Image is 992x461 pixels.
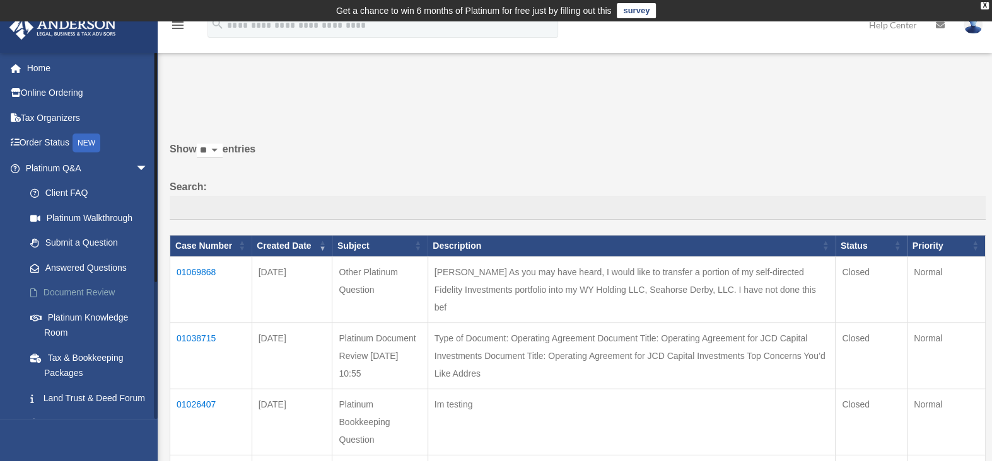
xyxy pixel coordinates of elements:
[170,22,185,33] a: menu
[170,140,986,171] label: Show entries
[18,305,167,345] a: Platinum Knowledge Room
[252,389,332,455] td: [DATE]
[197,144,223,158] select: Showentries
[332,256,428,322] td: Other Platinum Question
[211,17,225,31] i: search
[332,389,428,455] td: Platinum Bookkeeping Question
[170,235,252,256] th: Case Number: activate to sort column ascending
[617,3,656,18] a: survey
[907,235,986,256] th: Priority: activate to sort column ascending
[9,81,167,106] a: Online Ordering
[836,322,907,389] td: Closed
[907,389,986,455] td: Normal
[907,256,986,322] td: Normal
[170,322,252,389] td: 01038715
[9,55,167,81] a: Home
[836,389,907,455] td: Closed
[18,280,167,305] a: Document Review
[9,130,167,156] a: Order StatusNEW
[252,256,332,322] td: [DATE]
[18,181,167,206] a: Client FAQ
[981,2,989,9] div: close
[428,322,836,389] td: Type of Document: Operating Agreement Document Title: Operating Agreement for JCD Capital Investm...
[336,3,612,18] div: Get a chance to win 6 months of Platinum for free just by filling out this
[252,322,332,389] td: [DATE]
[907,322,986,389] td: Normal
[18,411,167,436] a: Portal Feedback
[428,235,836,256] th: Description: activate to sort column ascending
[836,256,907,322] td: Closed
[332,235,428,256] th: Subject: activate to sort column ascending
[428,256,836,322] td: [PERSON_NAME] As you may have heard, I would like to transfer a portion of my self-directed Fidel...
[252,235,332,256] th: Created Date: activate to sort column ascending
[836,235,907,256] th: Status: activate to sort column ascending
[9,156,167,181] a: Platinum Q&Aarrow_drop_down
[18,385,167,411] a: Land Trust & Deed Forum
[18,230,167,256] a: Submit a Question
[18,205,167,230] a: Platinum Walkthrough
[170,178,986,220] label: Search:
[170,389,252,455] td: 01026407
[18,345,167,385] a: Tax & Bookkeeping Packages
[170,256,252,322] td: 01069868
[170,196,986,220] input: Search:
[964,16,983,34] img: User Pic
[332,322,428,389] td: Platinum Document Review [DATE] 10:55
[170,18,185,33] i: menu
[6,15,120,40] img: Anderson Advisors Platinum Portal
[18,255,161,280] a: Answered Questions
[9,105,167,130] a: Tax Organizers
[428,389,836,455] td: Im testing
[73,134,100,152] div: NEW
[136,156,161,181] span: arrow_drop_down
